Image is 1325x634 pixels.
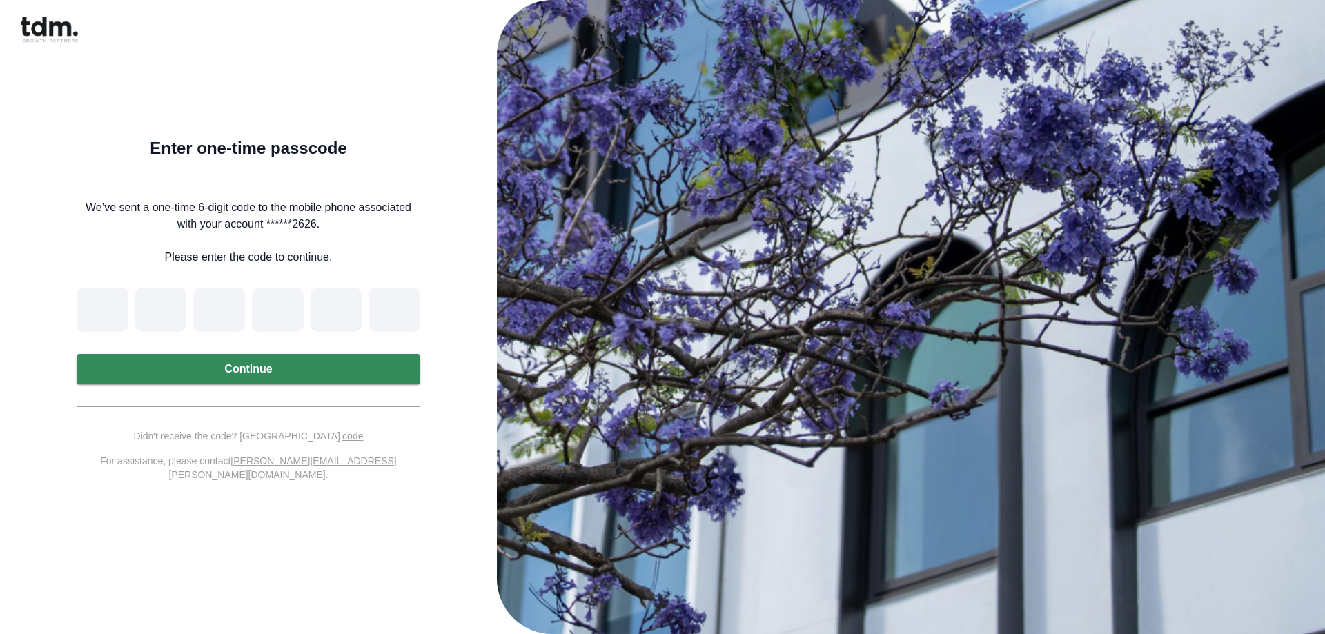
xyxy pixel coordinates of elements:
input: Digit 2 [135,288,187,332]
input: Please enter verification code. Digit 1 [77,288,128,332]
button: Continue [77,354,420,384]
input: Digit 5 [311,288,362,332]
p: For assistance, please contact . [77,454,420,482]
a: code [342,430,363,442]
u: [PERSON_NAME][EMAIL_ADDRESS][PERSON_NAME][DOMAIN_NAME] [168,455,396,480]
p: Didn't receive the code? [GEOGRAPHIC_DATA] [77,429,420,443]
input: Digit 6 [369,288,420,332]
input: Digit 4 [252,288,304,332]
input: Digit 3 [193,288,245,332]
p: We’ve sent a one-time 6-digit code to the mobile phone associated with your account ******2626. P... [77,199,420,266]
h5: Enter one-time passcode [77,141,420,155]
